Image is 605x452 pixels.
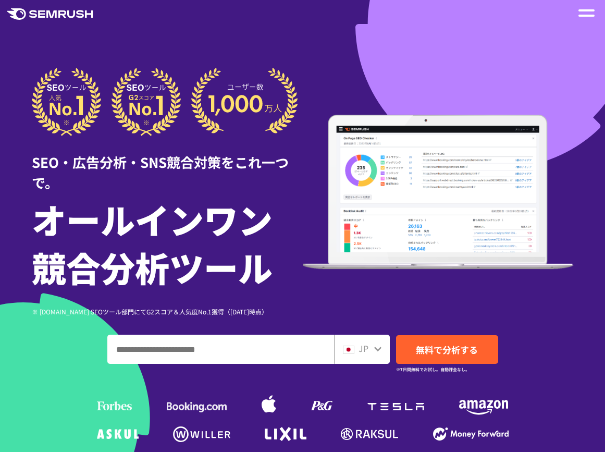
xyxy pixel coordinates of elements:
small: ※7日間無料でお試し。自動課金なし。 [396,364,470,374]
div: ※ [DOMAIN_NAME] SEOツール部門にてG2スコア＆人気度No.1獲得（[DATE]時点） [32,307,303,316]
input: ドメイン、キーワードまたはURLを入力してください [108,335,334,363]
span: JP [359,342,368,355]
a: 無料で分析する [396,335,498,364]
h1: オールインワン 競合分析ツール [32,195,303,291]
div: SEO・広告分析・SNS競合対策をこれ一つで。 [32,136,303,192]
span: 無料で分析する [416,343,478,356]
